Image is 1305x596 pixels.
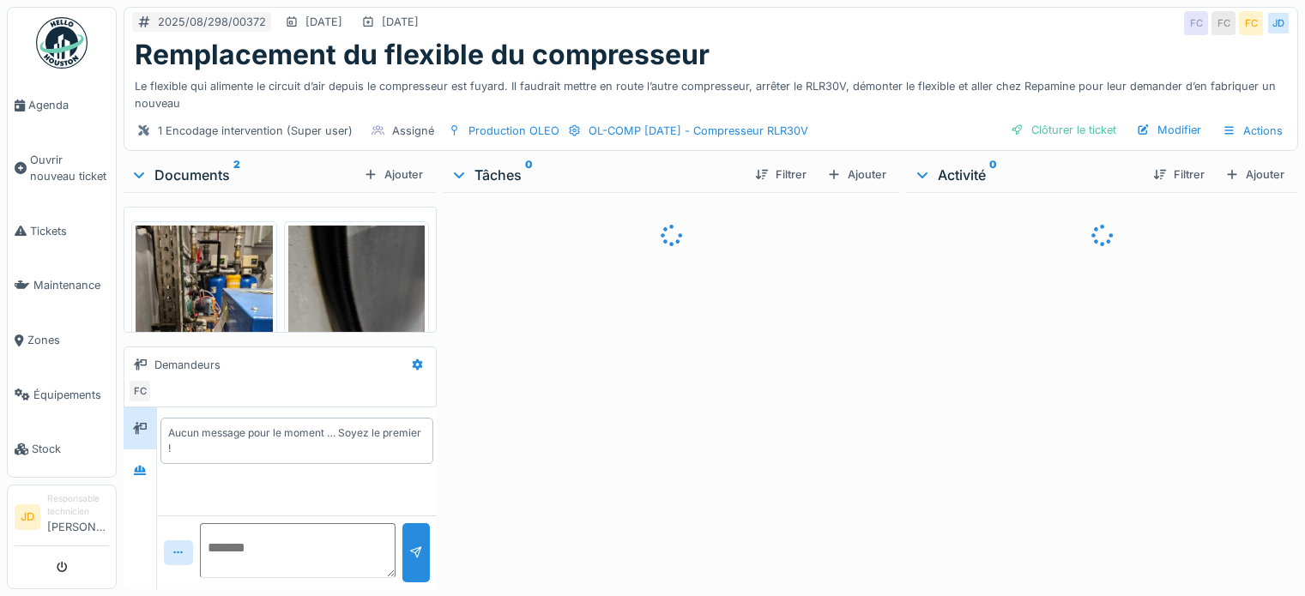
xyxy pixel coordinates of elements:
div: Assigné [392,123,434,139]
div: Documents [130,165,357,185]
a: JD Responsable technicien[PERSON_NAME] [15,492,109,546]
a: Stock [8,422,116,477]
span: Zones [27,332,109,348]
div: Clôturer le ticket [1004,118,1123,141]
a: Tickets [8,204,116,259]
span: Équipements [33,387,109,403]
div: Ajouter [820,163,893,186]
a: Maintenance [8,258,116,313]
li: [PERSON_NAME] [47,492,109,542]
sup: 0 [525,165,533,185]
span: Maintenance [33,277,109,293]
img: Badge_color-CXgf-gQk.svg [36,17,88,69]
span: Ouvrir nouveau ticket [30,152,109,184]
div: Aucun message pour le moment … Soyez le premier ! [168,425,426,456]
sup: 0 [989,165,997,185]
div: 2025/08/298/00372 [158,14,266,30]
div: Production OLEO [468,123,559,139]
img: 2i7kpjj6oe0oc4fwfja4a7bq5gi1 [288,226,426,521]
div: FC [1239,11,1263,35]
div: Activité [914,165,1139,185]
div: Tâches [450,165,741,185]
div: Le flexible qui alimente le circuit d’air depuis le compresseur est fuyard. Il faudrait mettre en... [135,71,1287,111]
div: 1 Encodage intervention (Super user) [158,123,353,139]
div: FC [1211,11,1236,35]
div: FC [1184,11,1208,35]
div: Filtrer [1146,163,1211,186]
span: Agenda [28,97,109,113]
a: Équipements [8,368,116,423]
div: Demandeurs [154,357,221,373]
a: Zones [8,313,116,368]
div: Filtrer [748,163,813,186]
a: Ouvrir nouveau ticket [8,133,116,204]
h1: Remplacement du flexible du compresseur [135,39,710,71]
div: Ajouter [357,163,430,186]
div: FC [128,379,152,403]
div: OL-COMP [DATE] - Compresseur RLR30V [589,123,808,139]
a: Agenda [8,78,116,133]
sup: 2 [233,165,240,185]
div: Actions [1215,118,1290,143]
div: Responsable technicien [47,492,109,519]
div: Modifier [1130,118,1208,141]
span: Tickets [30,223,109,239]
div: [DATE] [305,14,342,30]
li: JD [15,504,40,530]
div: JD [1266,11,1290,35]
img: uudm3xj6l7y9dc1b695jh9z2qev3 [136,226,273,521]
span: Stock [32,441,109,457]
div: [DATE] [382,14,419,30]
div: Ajouter [1218,163,1291,186]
